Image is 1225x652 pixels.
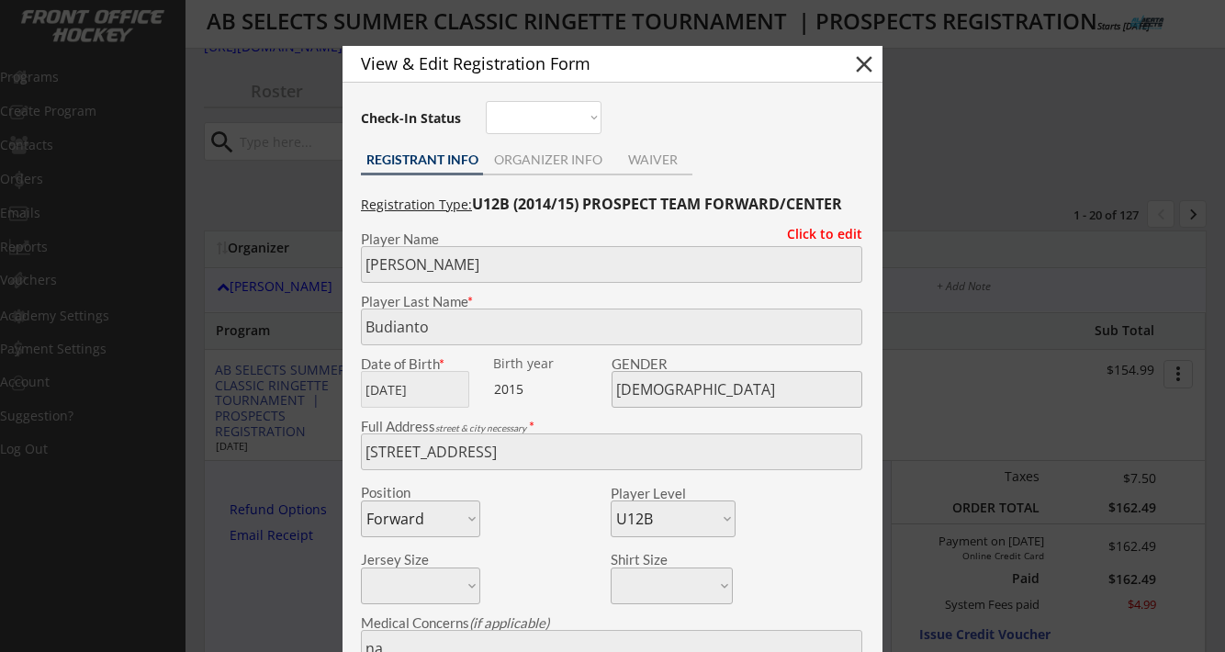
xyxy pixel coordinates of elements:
[494,380,609,399] div: 2015
[850,51,878,78] button: close
[611,487,736,500] div: Player Level
[773,228,862,241] div: Click to edit
[361,433,862,470] input: Street, City, Province/State
[361,196,472,213] u: Registration Type:
[612,153,692,166] div: WAIVER
[472,194,842,214] strong: U12B (2014/15) PROSPECT TEAM FORWARD/CENTER
[361,357,480,371] div: Date of Birth
[361,112,465,125] div: Check-In Status
[361,55,818,72] div: View & Edit Registration Form
[611,553,705,567] div: Shirt Size
[493,357,608,371] div: We are transitioning the system to collect and store date of birth instead of just birth year to ...
[612,357,862,371] div: GENDER
[361,553,455,567] div: Jersey Size
[483,153,612,166] div: ORGANIZER INFO
[361,295,862,309] div: Player Last Name
[493,357,608,370] div: Birth year
[361,232,862,246] div: Player Name
[435,422,526,433] em: street & city necessary
[361,153,483,166] div: REGISTRANT INFO
[361,616,862,630] div: Medical Concerns
[361,486,455,500] div: Position
[361,420,862,433] div: Full Address
[469,614,549,631] em: (if applicable)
